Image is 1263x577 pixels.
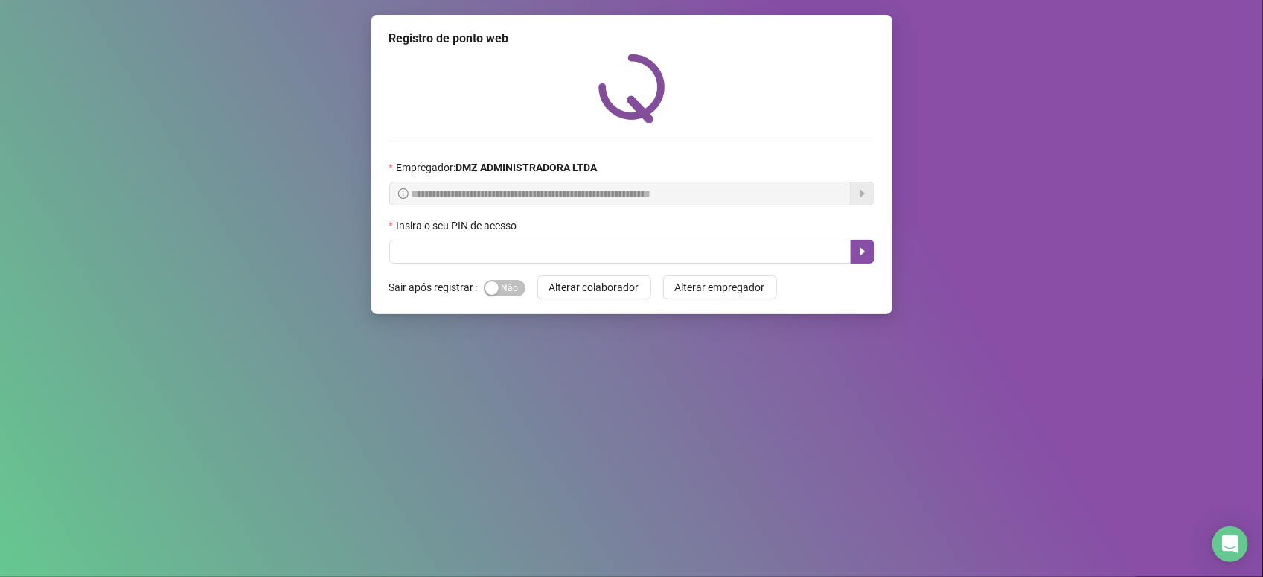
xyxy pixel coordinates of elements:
div: Open Intercom Messenger [1212,526,1248,562]
button: Alterar colaborador [537,275,651,299]
label: Insira o seu PIN de acesso [389,217,526,234]
span: Alterar colaborador [549,279,639,296]
span: Empregador : [396,159,597,176]
span: caret-right [857,246,869,258]
div: Registro de ponto web [389,30,874,48]
span: info-circle [398,188,409,199]
button: Alterar empregador [663,275,777,299]
span: Alterar empregador [675,279,765,296]
strong: DMZ ADMINISTRADORA LTDA [455,162,597,173]
label: Sair após registrar [389,275,484,299]
img: QRPoint [598,54,665,123]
